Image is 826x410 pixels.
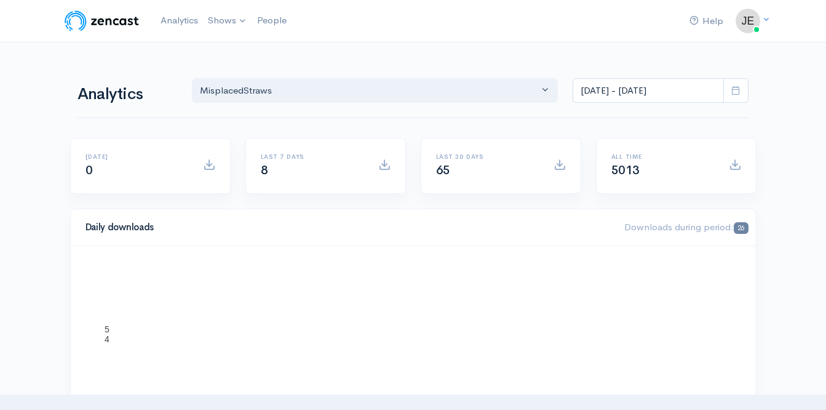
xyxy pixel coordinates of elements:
a: Help [685,8,728,34]
h6: All time [611,153,714,160]
a: Analytics [156,7,203,34]
text: 4 [105,334,109,344]
span: 26 [734,222,748,234]
img: ZenCast Logo [63,9,141,33]
button: MisplacedStraws [192,78,558,103]
img: ... [736,9,760,33]
span: 65 [436,163,450,178]
span: Downloads during period: [624,221,748,233]
svg: A chart. [85,261,741,384]
span: 0 [85,163,93,178]
h6: Last 30 days [436,153,539,160]
a: Shows [203,7,252,34]
h1: Analytics [77,86,177,103]
iframe: gist-messenger-bubble-iframe [784,368,814,398]
h6: Last 7 days [261,153,363,160]
div: MisplacedStraws [200,84,539,98]
h6: [DATE] [85,153,188,160]
h4: Daily downloads [85,222,610,233]
a: People [252,7,292,34]
input: analytics date range selector [573,78,724,103]
text: 5 [105,324,109,334]
span: 5013 [611,163,640,178]
span: 8 [261,163,268,178]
